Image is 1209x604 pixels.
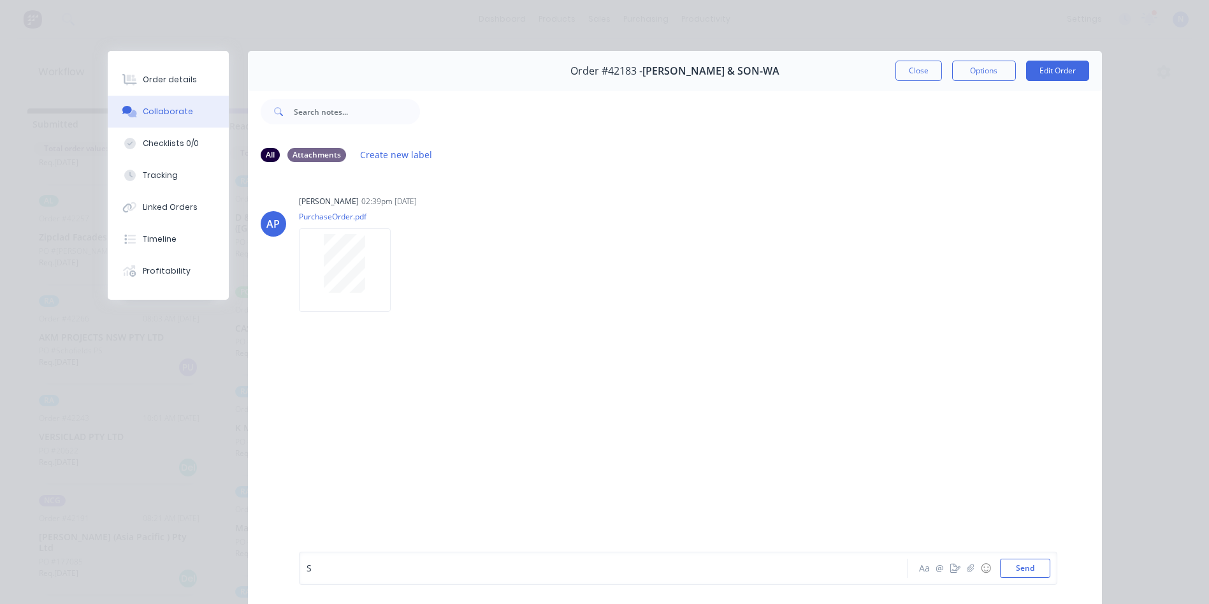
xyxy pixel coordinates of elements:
[108,159,229,191] button: Tracking
[108,128,229,159] button: Checklists 0/0
[108,223,229,255] button: Timeline
[642,65,779,77] span: [PERSON_NAME] & SON-WA
[143,74,197,85] div: Order details
[299,211,403,222] p: PurchaseOrder.pdf
[299,196,359,207] div: [PERSON_NAME]
[143,265,191,277] div: Profitability
[143,138,199,149] div: Checklists 0/0
[1026,61,1089,81] button: Edit Order
[1000,559,1050,578] button: Send
[978,561,994,576] button: ☺
[108,255,229,287] button: Profitability
[952,61,1016,81] button: Options
[143,233,177,245] div: Timeline
[108,64,229,96] button: Order details
[143,106,193,117] div: Collaborate
[108,96,229,128] button: Collaborate
[354,146,439,163] button: Create new label
[108,191,229,223] button: Linked Orders
[917,561,932,576] button: Aa
[361,196,417,207] div: 02:39pm [DATE]
[294,99,420,124] input: Search notes...
[895,61,942,81] button: Close
[261,148,280,162] div: All
[287,148,346,162] div: Attachments
[307,563,312,575] span: S
[143,170,178,181] div: Tracking
[143,202,198,213] div: Linked Orders
[932,561,948,576] button: @
[570,65,642,77] span: Order #42183 -
[266,216,280,232] div: AP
